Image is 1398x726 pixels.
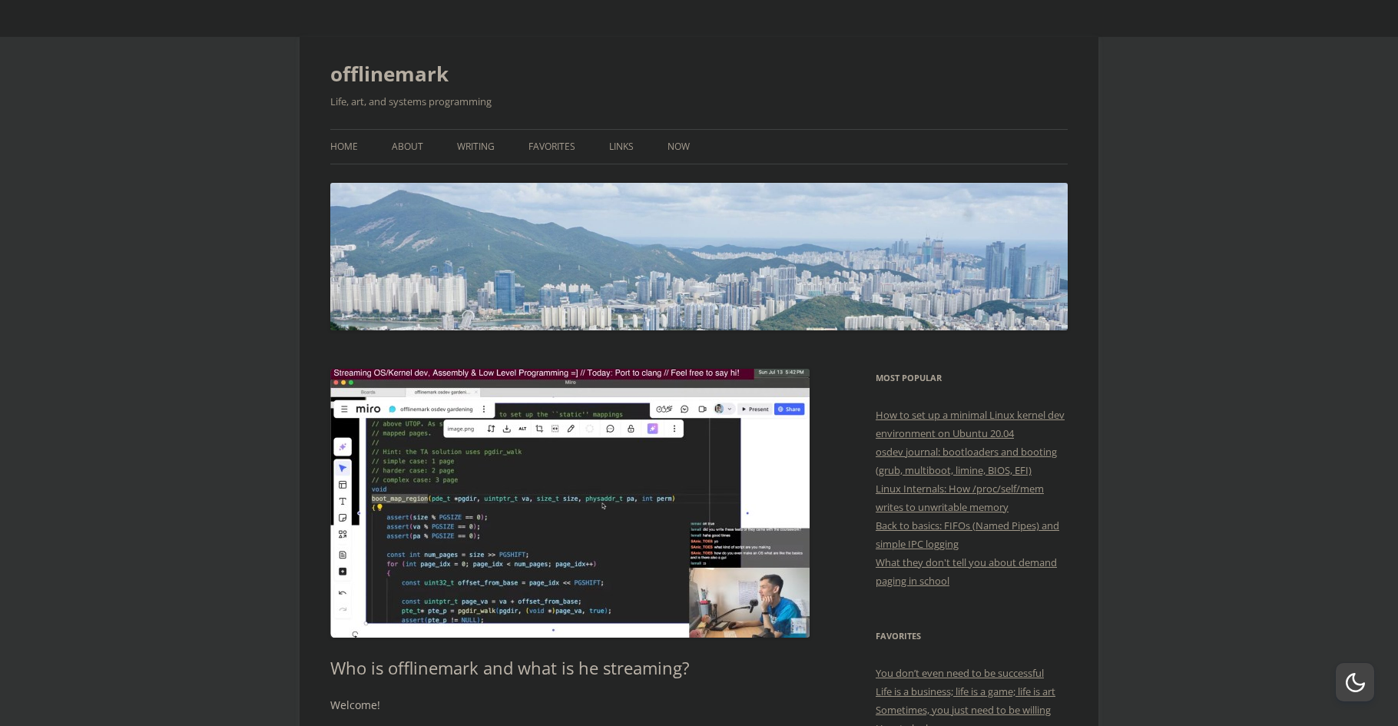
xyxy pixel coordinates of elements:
h2: Life, art, and systems programming [330,92,1068,111]
a: What they don't tell you about demand paging in school [876,555,1057,588]
a: Life is a business; life is a game; life is art [876,685,1055,698]
a: osdev journal: bootloaders and booting (grub, multiboot, limine, BIOS, EFI) [876,445,1057,477]
a: Writing [457,130,495,164]
h1: Who is offlinemark and what is he streaming? [330,658,810,678]
a: Favorites [528,130,575,164]
a: Sometimes, you just need to be willing [876,703,1051,717]
a: Links [609,130,634,164]
h3: Most Popular [876,369,1068,387]
a: Home [330,130,358,164]
a: About [392,130,423,164]
h3: Favorites [876,627,1068,645]
a: You don’t even need to be successful [876,666,1044,680]
p: Welcome! [330,696,810,714]
a: Now [668,130,690,164]
a: offlinemark [330,55,449,92]
img: offlinemark [330,183,1068,330]
a: Linux Internals: How /proc/self/mem writes to unwritable memory [876,482,1044,514]
a: How to set up a minimal Linux kernel dev environment on Ubuntu 20.04 [876,408,1065,440]
a: Back to basics: FIFOs (Named Pipes) and simple IPC logging [876,519,1059,551]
